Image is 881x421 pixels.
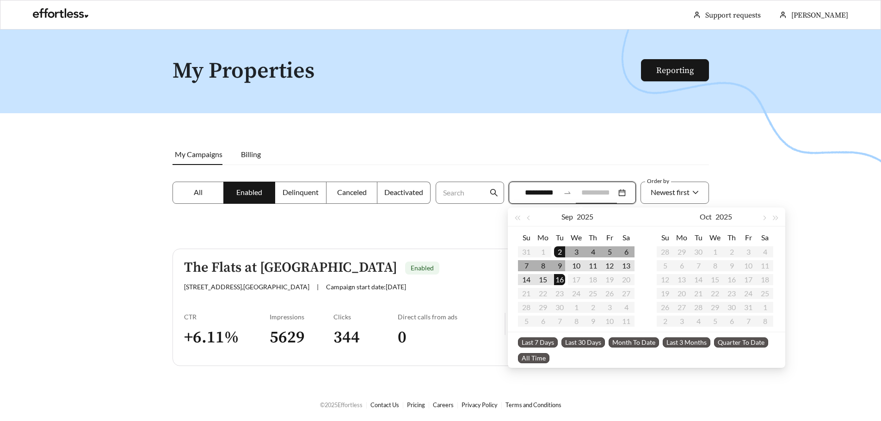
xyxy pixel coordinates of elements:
[490,189,498,197] span: search
[518,259,535,273] td: 2025-09-07
[518,353,549,363] span: All Time
[173,59,642,84] h1: My Properties
[657,230,673,245] th: Su
[333,313,398,321] div: Clicks
[554,260,565,271] div: 9
[551,230,568,245] th: Tu
[609,337,659,348] span: Month To Date
[521,260,532,271] div: 7
[236,188,262,196] span: Enabled
[663,337,710,348] span: Last 3 Months
[705,11,761,20] a: Support requests
[585,259,601,273] td: 2025-09-11
[618,259,635,273] td: 2025-09-13
[518,273,535,287] td: 2025-09-14
[601,230,618,245] th: Fr
[554,274,565,285] div: 16
[714,337,768,348] span: Quarter To Date
[521,274,532,285] div: 14
[791,11,848,20] span: [PERSON_NAME]
[326,283,406,291] span: Campaign start date: [DATE]
[535,273,551,287] td: 2025-09-15
[568,230,585,245] th: We
[175,150,222,159] span: My Campaigns
[757,230,773,245] th: Sa
[270,313,334,321] div: Impressions
[554,246,565,257] div: 2
[561,207,573,226] button: Sep
[571,260,582,271] div: 10
[585,230,601,245] th: Th
[577,207,593,226] button: 2025
[651,188,690,196] span: Newest first
[563,189,572,197] span: swap-right
[398,327,505,348] h3: 0
[740,230,757,245] th: Fr
[641,59,709,81] button: Reporting
[618,245,635,259] td: 2025-09-06
[184,260,397,275] h5: The Flats at [GEOGRAPHIC_DATA]
[384,188,423,196] span: Deactivated
[184,313,270,321] div: CTR
[184,283,309,291] span: [STREET_ADDRESS] , [GEOGRAPHIC_DATA]
[563,189,572,197] span: to
[337,188,367,196] span: Canceled
[585,245,601,259] td: 2025-09-04
[505,313,505,335] img: line
[618,230,635,245] th: Sa
[568,245,585,259] td: 2025-09-03
[587,246,598,257] div: 4
[535,230,551,245] th: Mo
[194,188,203,196] span: All
[604,260,615,271] div: 12
[537,274,548,285] div: 15
[621,260,632,271] div: 13
[283,188,319,196] span: Delinquent
[333,327,398,348] h3: 344
[707,230,723,245] th: We
[535,259,551,273] td: 2025-09-08
[621,246,632,257] div: 6
[241,150,261,159] span: Billing
[317,283,319,291] span: |
[673,230,690,245] th: Mo
[561,337,605,348] span: Last 30 Days
[184,327,270,348] h3: + 6.11 %
[656,65,694,76] a: Reporting
[398,313,505,321] div: Direct calls from ads
[173,249,709,366] a: The Flats at [GEOGRAPHIC_DATA]Enabled[STREET_ADDRESS],[GEOGRAPHIC_DATA]|Campaign start date:[DATE...
[518,230,535,245] th: Su
[270,327,334,348] h3: 5629
[411,264,434,272] span: Enabled
[568,259,585,273] td: 2025-09-10
[601,245,618,259] td: 2025-09-05
[604,246,615,257] div: 5
[715,207,732,226] button: 2025
[551,259,568,273] td: 2025-09-09
[690,230,707,245] th: Tu
[551,245,568,259] td: 2025-09-02
[700,207,712,226] button: Oct
[587,260,598,271] div: 11
[537,260,548,271] div: 8
[723,230,740,245] th: Th
[601,259,618,273] td: 2025-09-12
[571,246,582,257] div: 3
[551,273,568,287] td: 2025-09-16
[518,337,558,348] span: Last 7 Days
